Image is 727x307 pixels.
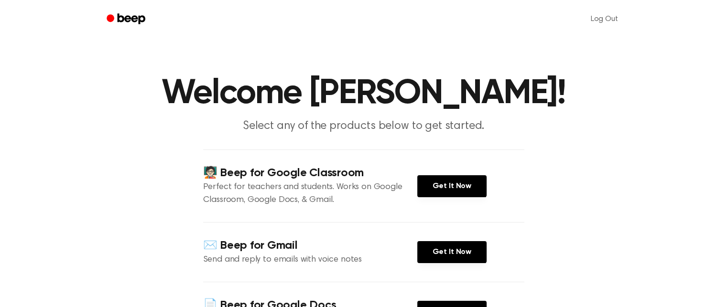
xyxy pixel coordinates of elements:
[417,175,487,197] a: Get It Now
[180,118,547,134] p: Select any of the products below to get started.
[203,181,417,207] p: Perfect for teachers and students. Works on Google Classroom, Google Docs, & Gmail.
[417,241,487,263] a: Get It Now
[581,8,628,31] a: Log Out
[203,238,417,254] h4: ✉️ Beep for Gmail
[100,10,154,29] a: Beep
[119,76,608,111] h1: Welcome [PERSON_NAME]!
[203,165,417,181] h4: 🧑🏻‍🏫 Beep for Google Classroom
[203,254,417,266] p: Send and reply to emails with voice notes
